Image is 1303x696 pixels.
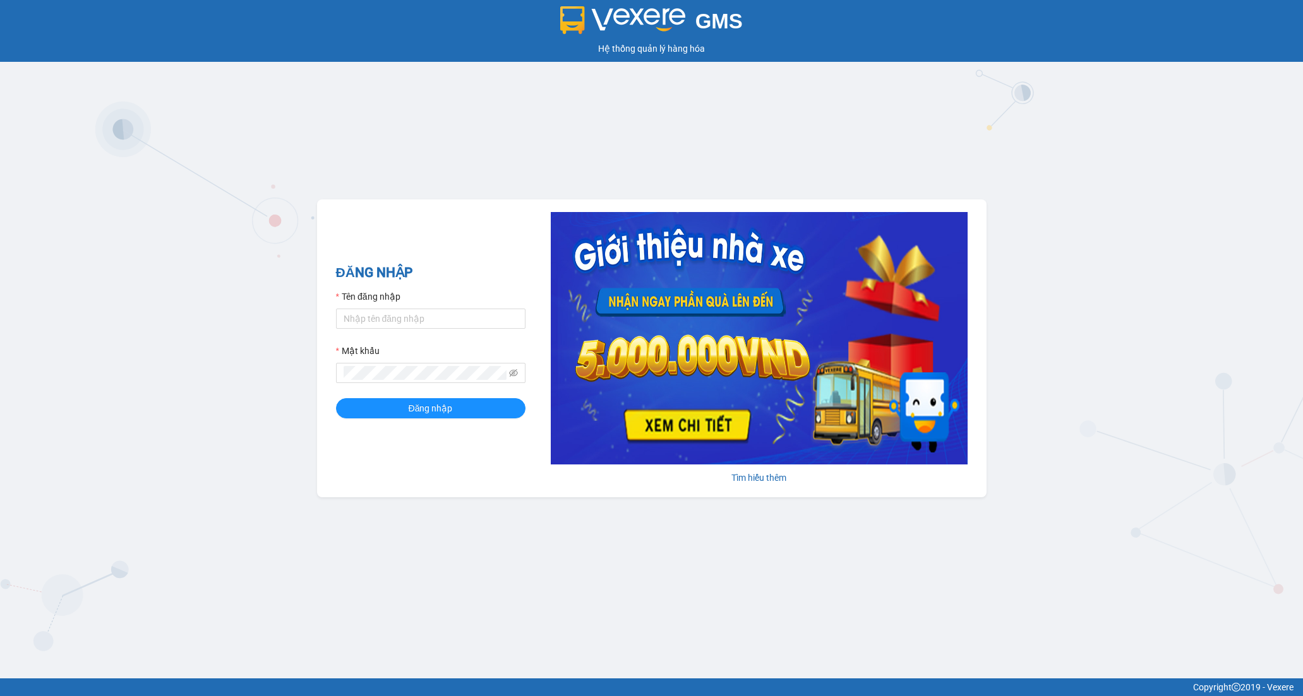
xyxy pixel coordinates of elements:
span: Đăng nhập [409,401,453,415]
h2: ĐĂNG NHẬP [336,262,525,283]
div: Copyright 2019 - Vexere [9,680,1294,694]
label: Mật khẩu [336,344,380,358]
span: eye-invisible [509,369,518,377]
span: GMS [695,9,743,33]
label: Tên đăng nhập [336,290,400,304]
input: Tên đăng nhập [336,309,525,329]
span: copyright [1232,683,1240,692]
div: Hệ thống quản lý hàng hóa [3,42,1300,56]
button: Đăng nhập [336,398,525,418]
img: logo 2 [560,6,685,34]
input: Mật khẩu [344,366,507,380]
img: banner-0 [551,212,968,464]
div: Tìm hiểu thêm [551,471,968,485]
a: GMS [560,19,743,29]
